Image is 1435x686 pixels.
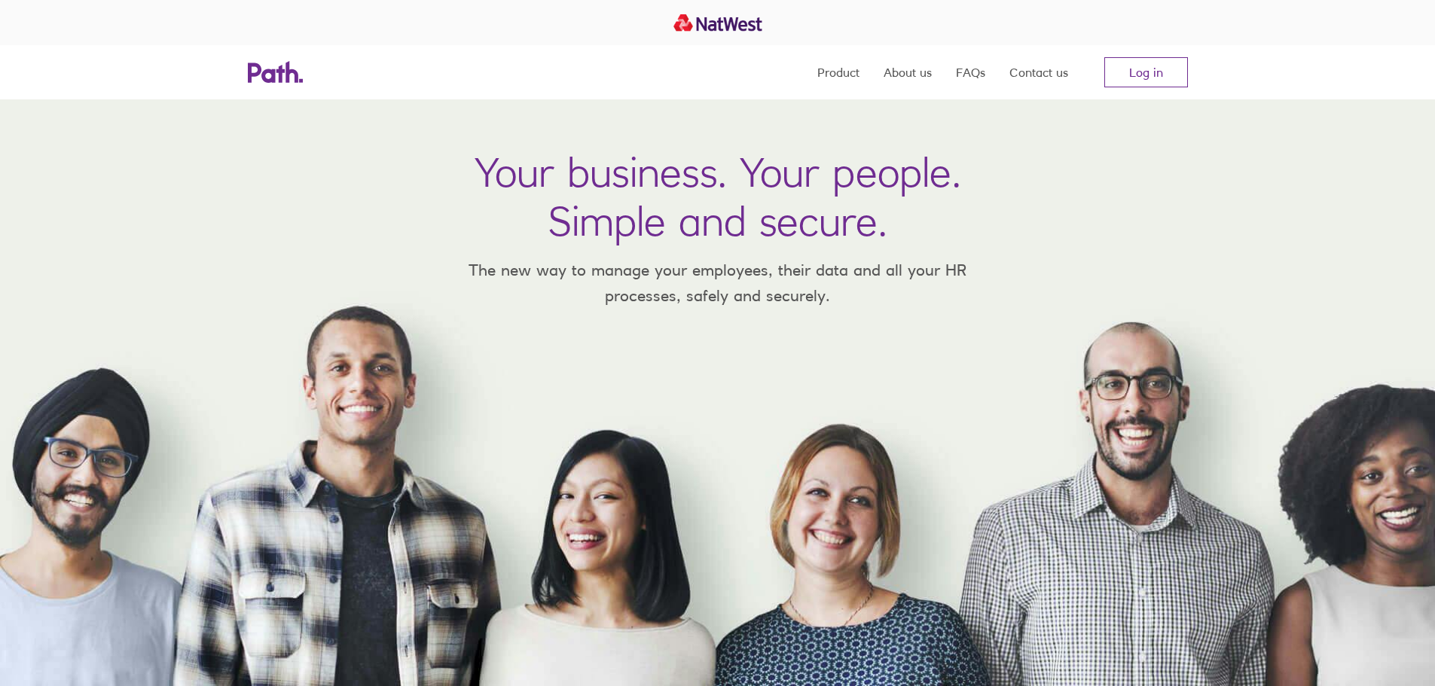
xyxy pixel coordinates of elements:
a: FAQs [956,45,985,99]
a: Product [817,45,859,99]
a: Log in [1104,57,1188,87]
p: The new way to manage your employees, their data and all your HR processes, safely and securely. [447,258,989,308]
a: About us [884,45,932,99]
a: Contact us [1009,45,1068,99]
h1: Your business. Your people. Simple and secure. [475,148,961,245]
